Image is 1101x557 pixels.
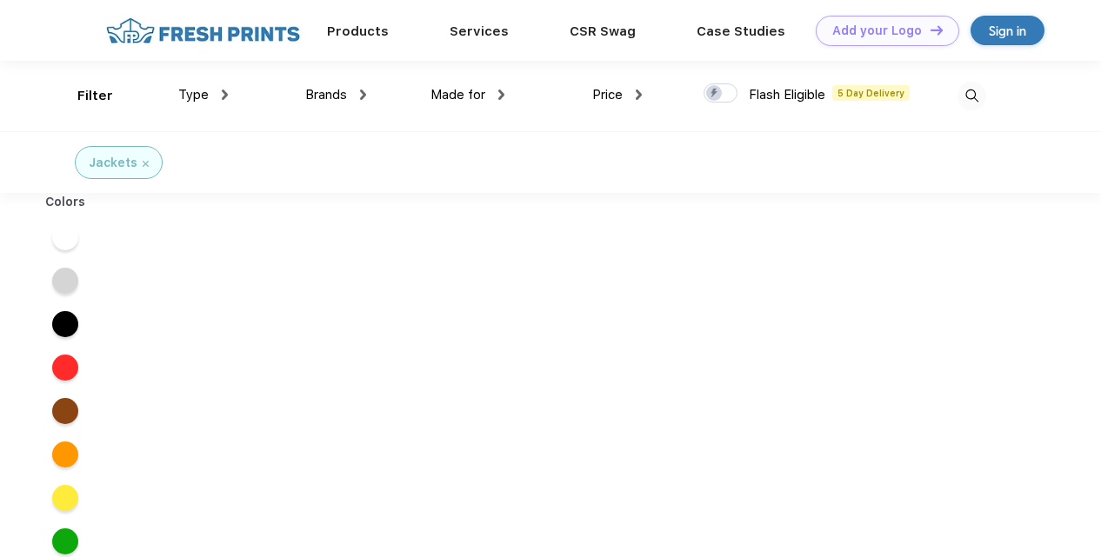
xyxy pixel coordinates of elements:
div: Filter [77,86,113,106]
img: dropdown.png [360,90,366,100]
span: 5 Day Delivery [832,85,910,101]
a: Services [450,23,509,39]
span: Flash Eligible [749,87,825,103]
img: DT [931,25,943,35]
span: Type [178,87,209,103]
img: dropdown.png [498,90,504,100]
div: Jackets [89,154,137,172]
span: Brands [305,87,347,103]
div: Colors [32,193,99,211]
img: desktop_search.svg [958,82,986,110]
img: filter_cancel.svg [143,161,149,167]
img: fo%20logo%202.webp [101,16,305,46]
img: dropdown.png [222,90,228,100]
div: Add your Logo [832,23,922,38]
span: Made for [430,87,485,103]
div: Sign in [989,21,1026,41]
img: dropdown.png [636,90,642,100]
a: Products [327,23,389,39]
span: Price [592,87,623,103]
a: CSR Swag [570,23,636,39]
a: Sign in [971,16,1044,45]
